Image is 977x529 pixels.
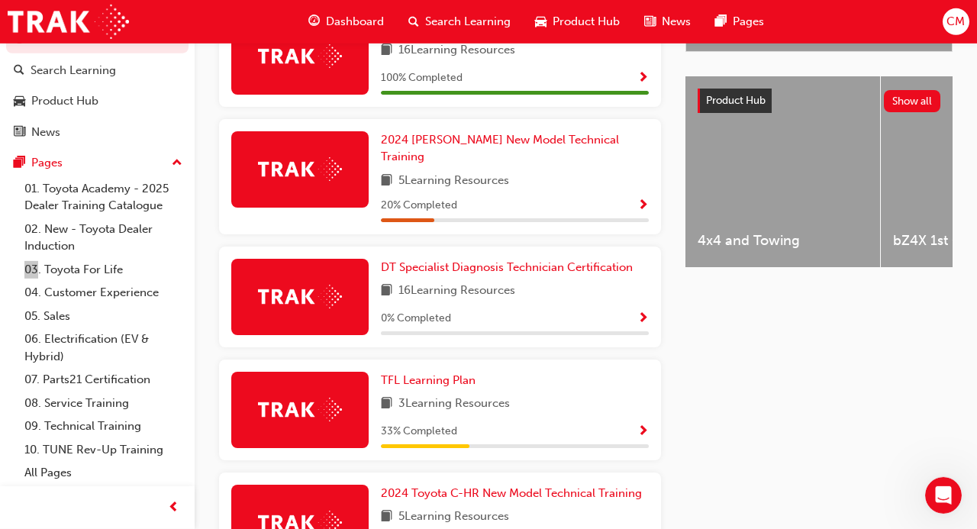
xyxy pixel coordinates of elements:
button: Show Progress [637,196,649,215]
button: Show Progress [637,309,649,328]
a: search-iconSearch Learning [396,6,523,37]
span: Show Progress [637,425,649,439]
span: Product Hub [706,94,766,107]
span: book-icon [381,41,392,60]
span: news-icon [644,12,656,31]
span: 2024 [PERSON_NAME] New Model Technical Training [381,133,619,164]
a: 07. Parts21 Certification [18,368,189,392]
button: Show Progress [637,422,649,441]
span: Show Progress [637,72,649,85]
span: pages-icon [14,156,25,170]
a: pages-iconPages [703,6,776,37]
img: Trak [8,5,129,39]
span: Show Progress [637,312,649,326]
img: Trak [258,398,342,421]
span: car-icon [535,12,547,31]
span: news-icon [14,126,25,140]
span: Dashboard [326,13,384,31]
span: Search Learning [425,13,511,31]
a: 01. Toyota Academy - 2025 Dealer Training Catalogue [18,177,189,218]
div: News [31,124,60,141]
span: 20 % Completed [381,197,457,215]
span: 0 % Completed [381,310,451,327]
a: 03. Toyota For Life [18,258,189,282]
a: 04. Customer Experience [18,281,189,305]
button: Pages [6,149,189,177]
span: guage-icon [308,12,320,31]
a: 10. TUNE Rev-Up Training [18,438,189,462]
a: Search Learning [6,56,189,85]
span: 16 Learning Resources [398,282,515,301]
span: 100 % Completed [381,69,463,87]
button: DashboardSearch LearningProduct HubNews [6,22,189,149]
span: book-icon [381,395,392,414]
a: News [6,118,189,147]
span: search-icon [408,12,419,31]
span: search-icon [14,64,24,78]
a: 2024 Toyota C-HR New Model Technical Training [381,485,648,502]
a: 06. Electrification (EV & Hybrid) [18,327,189,368]
a: Product Hub [6,87,189,115]
span: TFL Learning Plan [381,373,476,387]
span: book-icon [381,282,392,301]
button: CM [943,8,969,35]
span: up-icon [172,153,182,173]
span: CM [946,13,965,31]
a: guage-iconDashboard [296,6,396,37]
img: Trak [258,285,342,308]
button: Show Progress [637,69,649,88]
span: News [662,13,691,31]
span: prev-icon [168,498,179,518]
a: 09. Technical Training [18,414,189,438]
a: news-iconNews [632,6,703,37]
a: DT Specialist Diagnosis Technician Certification [381,259,639,276]
span: 5 Learning Resources [398,508,509,527]
span: 2024 Toyota C-HR New Model Technical Training [381,486,642,500]
span: 4x4 and Towing [698,232,868,250]
a: TFL Learning Plan [381,372,482,389]
div: Search Learning [31,62,116,79]
span: 33 % Completed [381,423,457,440]
button: Show all [884,90,941,112]
span: Show Progress [637,199,649,213]
span: book-icon [381,508,392,527]
iframe: Intercom live chat [925,477,962,514]
span: 16 Learning Resources [398,41,515,60]
span: Pages [733,13,764,31]
div: Product Hub [31,92,98,110]
a: 05. Sales [18,305,189,328]
img: Trak [258,157,342,181]
a: car-iconProduct Hub [523,6,632,37]
div: Pages [31,154,63,172]
a: 2024 [PERSON_NAME] New Model Technical Training [381,131,649,166]
span: DT Specialist Diagnosis Technician Certification [381,260,633,274]
a: 02. New - Toyota Dealer Induction [18,218,189,258]
span: Product Hub [553,13,620,31]
span: book-icon [381,172,392,191]
a: Product HubShow all [698,89,940,113]
span: 5 Learning Resources [398,172,509,191]
a: 08. Service Training [18,392,189,415]
span: pages-icon [715,12,727,31]
a: 4x4 and Towing [685,76,880,267]
img: Trak [258,44,342,68]
span: car-icon [14,95,25,108]
a: All Pages [18,461,189,485]
span: 3 Learning Resources [398,395,510,414]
